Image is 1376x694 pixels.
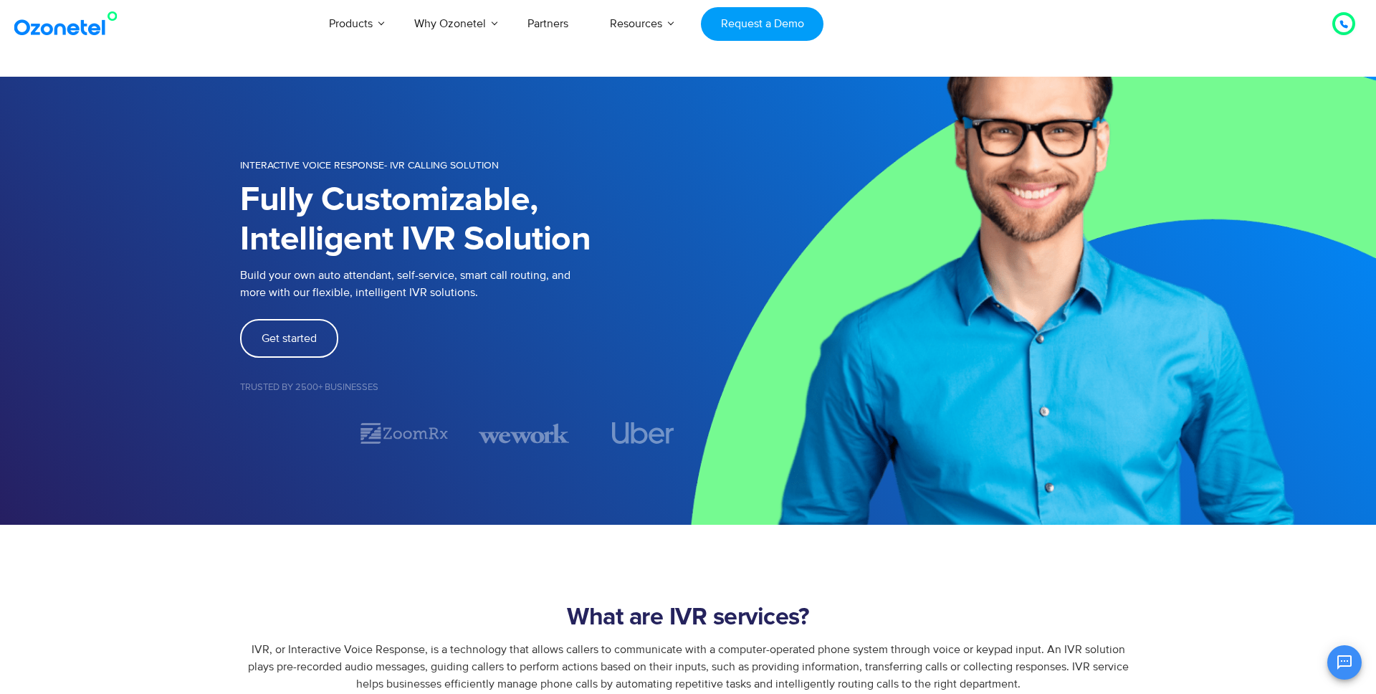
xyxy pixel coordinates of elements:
[1327,645,1362,680] button: Open chat
[262,333,317,344] span: Get started
[479,421,569,446] div: 3 / 7
[240,159,499,171] span: INTERACTIVE VOICE RESPONSE- IVR Calling Solution
[240,604,1136,632] h2: What are IVR services?
[248,642,1129,691] span: IVR, or Interactive Voice Response, is a technology that allows callers to communicate with a com...
[240,181,688,260] h1: Fully Customizable, Intelligent IVR Solution
[479,421,569,446] img: wework
[359,421,449,446] img: zoomrx
[240,319,338,358] a: Get started
[611,422,674,444] img: uber
[359,421,449,446] div: 2 / 7
[701,7,823,41] a: Request a Demo
[240,267,688,301] p: Build your own auto attendant, self-service, smart call routing, and more with our flexible, inte...
[598,422,688,444] div: 4 / 7
[240,421,688,446] div: Image Carousel
[240,383,688,392] h5: Trusted by 2500+ Businesses
[240,424,330,442] div: 1 / 7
